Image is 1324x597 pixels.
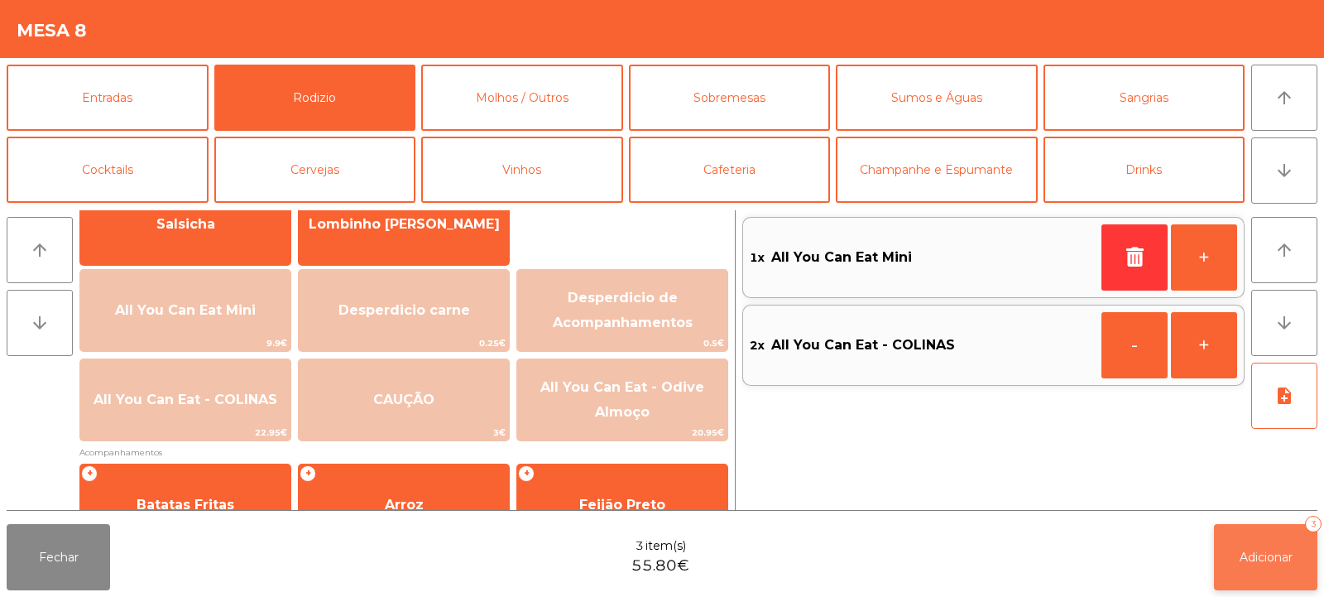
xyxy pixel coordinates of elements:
button: Drinks [1043,137,1245,203]
span: All You Can Eat Mini [771,245,912,270]
i: arrow_upward [30,240,50,260]
span: Adicionar [1240,550,1293,565]
span: 1x [750,245,765,270]
span: 0.5€ [517,335,727,351]
button: Champanhe e Espumante [836,137,1038,203]
span: 3€ [299,425,509,441]
span: Salsicha [156,216,215,232]
button: + [1171,224,1237,291]
button: arrow_upward [1251,65,1317,131]
button: Cocktails [7,137,209,203]
button: Rodizio [214,65,416,131]
i: note_add [1274,386,1294,406]
span: 22.95€ [80,425,290,441]
span: 0.25€ [299,335,509,351]
button: Molhos / Outros [421,65,623,131]
span: 20.95€ [517,425,727,441]
span: item(s) [645,537,686,555]
span: Batatas Fritas [137,497,234,513]
i: arrow_upward [1274,88,1294,108]
button: + [1171,312,1237,378]
span: + [81,465,98,482]
button: Vinhos [421,137,623,203]
span: + [518,465,535,482]
button: Fechar [7,524,110,590]
button: Cervejas [214,137,416,203]
span: Acompanhamentos [79,445,728,460]
i: arrow_upward [1274,240,1294,260]
span: All You Can Eat Mini [115,302,256,318]
button: Sobremesas [629,65,831,131]
button: Sangrias [1043,65,1245,131]
span: 2x [750,333,765,358]
span: Desperdicio carne [338,302,470,318]
span: Feijão Preto [579,497,665,513]
i: arrow_downward [30,313,50,333]
span: All You Can Eat - COLINAS [771,333,955,358]
span: 55.80€ [631,555,689,577]
h4: Mesa 8 [17,18,87,43]
span: 9.9€ [80,335,290,351]
span: CAUÇÃO [373,392,434,407]
button: Entradas [7,65,209,131]
span: + [300,465,316,482]
div: 3 [1305,516,1322,532]
span: All You Can Eat - COLINAS [94,392,277,407]
button: Sumos e Águas [836,65,1038,131]
span: Desperdicio de Acompanhamentos [553,290,693,330]
button: Cafeteria [629,137,831,203]
button: note_add [1251,363,1317,429]
button: arrow_upward [7,217,73,283]
span: All You Can Eat - Odive Almoço [540,379,704,420]
span: 3 [636,537,644,555]
button: Adicionar3 [1214,524,1317,590]
button: arrow_downward [7,290,73,356]
span: Lombinho [PERSON_NAME] [309,216,500,232]
button: arrow_downward [1251,137,1317,204]
button: arrow_upward [1251,217,1317,283]
i: arrow_downward [1274,161,1294,181]
span: Arroz [385,497,424,513]
button: - [1101,312,1168,378]
button: arrow_downward [1251,290,1317,356]
i: arrow_downward [1274,313,1294,333]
